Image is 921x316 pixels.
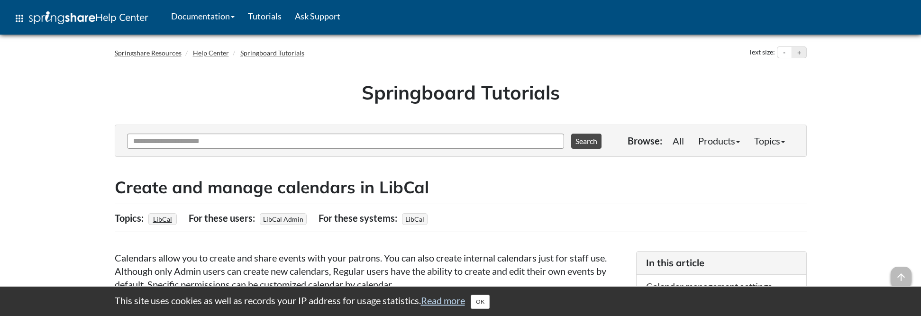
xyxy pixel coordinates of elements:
a: Topics [747,131,792,150]
a: Documentation [164,4,241,28]
button: Search [571,134,602,149]
a: Springboard Tutorials [240,49,304,57]
div: Topics: [115,209,146,227]
img: Springshare [29,11,95,24]
a: Products [691,131,747,150]
span: arrow_upward [891,267,912,288]
p: Calendars allow you to create and share events with your patrons. You can also create internal ca... [115,251,627,291]
span: LibCal [402,213,428,225]
h1: Springboard Tutorials [122,79,800,106]
a: Ask Support [288,4,347,28]
div: For these users: [189,209,257,227]
a: Calendar management settings [646,280,772,292]
h2: Create and manage calendars in LibCal [115,176,807,199]
a: All [666,131,691,150]
button: Decrease text size [777,47,792,58]
div: This site uses cookies as well as records your IP address for usage statistics. [105,294,816,309]
span: Help Center [95,11,148,23]
div: Text size: [747,46,777,59]
span: apps [14,13,25,24]
a: apps Help Center [7,4,155,33]
a: Springshare Resources [115,49,182,57]
p: Browse: [628,134,662,147]
a: Read more [421,295,465,306]
a: arrow_upward [891,268,912,279]
a: Help Center [193,49,229,57]
a: Tutorials [241,4,288,28]
button: Close [471,295,490,309]
a: LibCal [152,212,173,226]
h3: In this article [646,256,797,270]
div: For these systems: [319,209,400,227]
span: LibCal Admin [260,213,307,225]
button: Increase text size [792,47,806,58]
